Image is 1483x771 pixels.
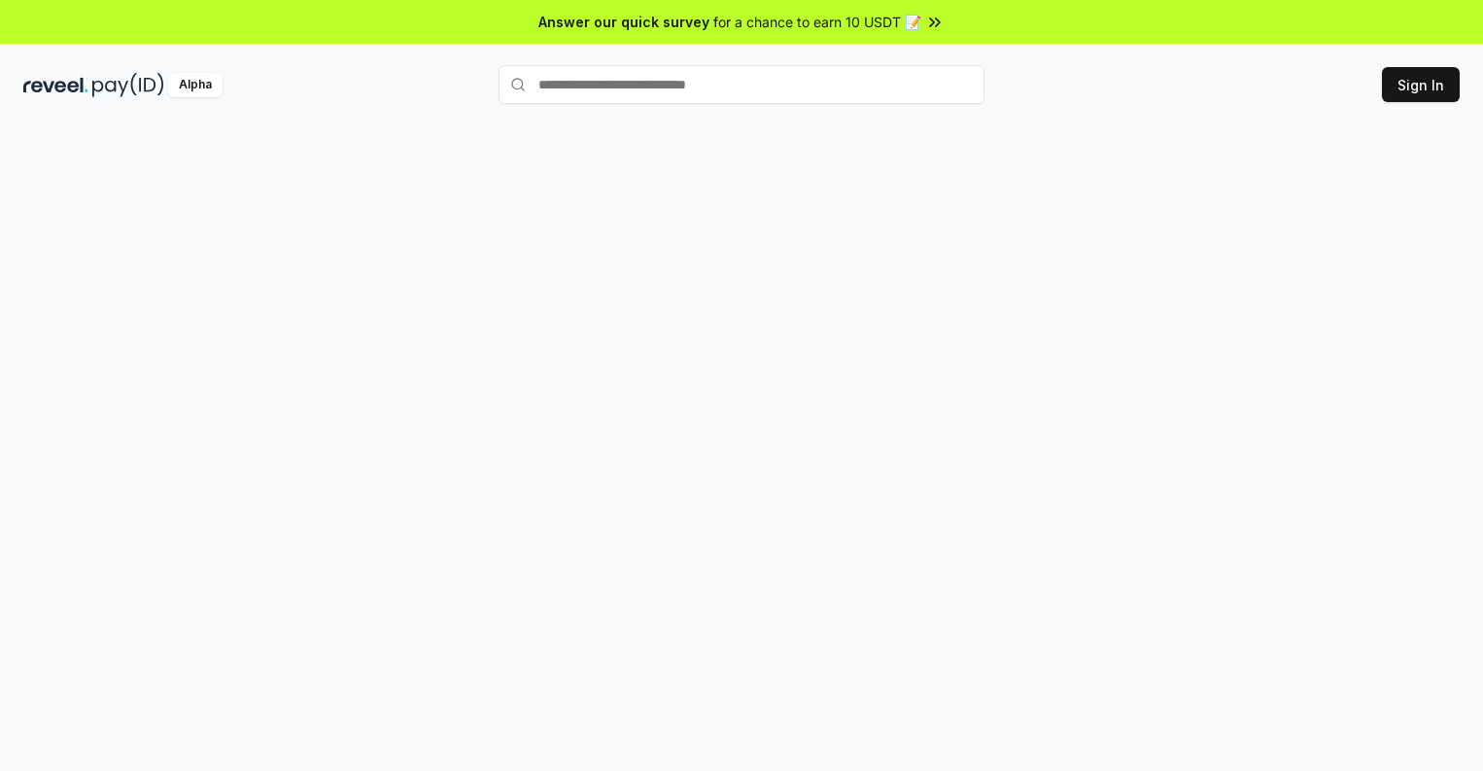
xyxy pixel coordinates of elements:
[538,12,709,32] span: Answer our quick survey
[1382,67,1460,102] button: Sign In
[23,73,88,97] img: reveel_dark
[92,73,164,97] img: pay_id
[168,73,223,97] div: Alpha
[713,12,921,32] span: for a chance to earn 10 USDT 📝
